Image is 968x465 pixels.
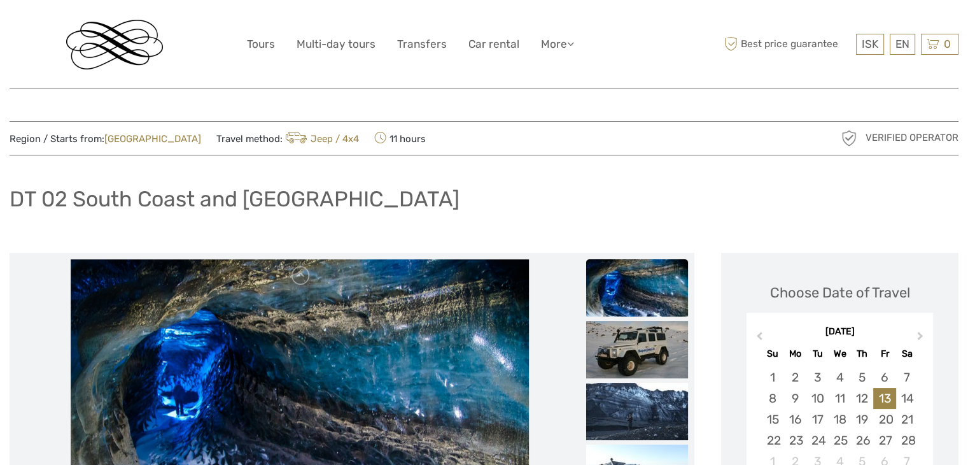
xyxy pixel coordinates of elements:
a: More [541,35,574,54]
img: Reykjavik Residence [66,20,163,69]
div: Fr [873,345,895,362]
div: Choose Sunday, February 22nd, 2026 [761,430,783,451]
div: Choose Monday, February 16th, 2026 [784,409,806,430]
a: [GEOGRAPHIC_DATA] [104,133,201,145]
div: Choose Wednesday, February 18th, 2026 [829,409,851,430]
div: Choose Monday, February 2nd, 2026 [784,367,806,388]
button: Open LiveChat chat widget [146,20,162,35]
div: Choose Wednesday, February 25th, 2026 [829,430,851,451]
p: We're away right now. Please check back later! [18,22,144,32]
a: Car rental [468,35,519,54]
img: d0eafa7ba5ee4871a591da9b31679dc6_slider_thumbnail.jpg [586,383,688,440]
div: Choose Friday, February 13th, 2026 [873,388,895,409]
div: Tu [806,345,829,362]
div: Mo [784,345,806,362]
div: Choose Thursday, February 19th, 2026 [851,409,873,430]
img: verified_operator_grey_128.png [839,128,859,148]
img: 6c794daf04cb4f25a6e6832866abf7e7_slider_thumbnail.jpg [586,321,688,378]
div: Choose Tuesday, February 10th, 2026 [806,388,829,409]
a: Tours [247,35,275,54]
span: 11 hours [374,129,426,147]
div: Choose Sunday, February 15th, 2026 [761,409,783,430]
div: Choose Saturday, February 21st, 2026 [896,409,918,430]
div: Su [761,345,783,362]
div: Choose Thursday, February 12th, 2026 [851,388,873,409]
span: ISK [862,38,878,50]
div: [DATE] [747,325,933,339]
div: Th [851,345,873,362]
span: Verified Operator [866,131,958,145]
div: Choose Wednesday, February 11th, 2026 [829,388,851,409]
div: Choose Friday, February 27th, 2026 [873,430,895,451]
button: Next Month [911,329,932,349]
span: Region / Starts from: [10,132,201,146]
div: Choose Tuesday, February 24th, 2026 [806,430,829,451]
div: Choose Thursday, February 26th, 2026 [851,430,873,451]
div: Choose Tuesday, February 3rd, 2026 [806,367,829,388]
div: Choose Monday, February 9th, 2026 [784,388,806,409]
div: Choose Monday, February 23rd, 2026 [784,430,806,451]
div: Choose Wednesday, February 4th, 2026 [829,367,851,388]
div: Choose Saturday, February 7th, 2026 [896,367,918,388]
button: Previous Month [748,329,768,349]
div: EN [890,34,915,55]
div: Choose Friday, February 20th, 2026 [873,409,895,430]
a: Transfers [397,35,447,54]
div: Choose Date of Travel [770,283,910,303]
h1: DT 02 South Coast and [GEOGRAPHIC_DATA] [10,186,459,212]
div: Choose Saturday, February 28th, 2026 [896,430,918,451]
a: Multi-day tours [297,35,375,54]
div: Choose Thursday, February 5th, 2026 [851,367,873,388]
div: Choose Sunday, February 1st, 2026 [761,367,783,388]
span: Travel method: [216,129,359,147]
div: Choose Sunday, February 8th, 2026 [761,388,783,409]
a: Jeep / 4x4 [283,133,359,145]
span: 0 [942,38,953,50]
span: Best price guarantee [721,34,853,55]
div: Choose Saturday, February 14th, 2026 [896,388,918,409]
div: Choose Friday, February 6th, 2026 [873,367,895,388]
img: c16f164d5d5941e1a4203e381c0c4694_slider_thumbnail.jpg [586,259,688,317]
div: We [829,345,851,362]
div: Choose Tuesday, February 17th, 2026 [806,409,829,430]
div: Sa [896,345,918,362]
